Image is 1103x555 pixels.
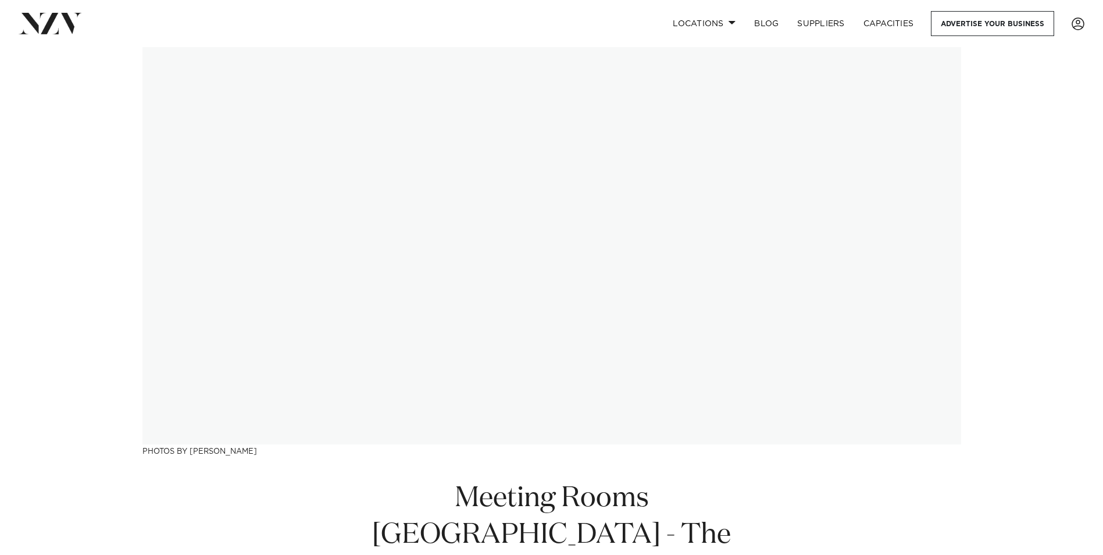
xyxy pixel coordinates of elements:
[19,13,82,34] img: nzv-logo.png
[931,11,1054,36] a: Advertise your business
[788,11,854,36] a: SUPPLIERS
[142,444,961,457] h3: Photos by [PERSON_NAME]
[745,11,788,36] a: BLOG
[854,11,923,36] a: Capacities
[663,11,745,36] a: Locations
